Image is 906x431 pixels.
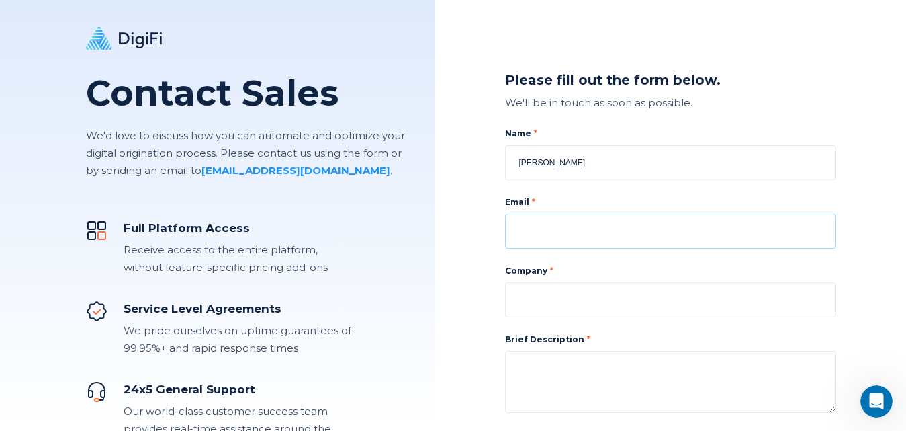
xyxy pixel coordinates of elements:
[505,334,590,344] label: Brief Description
[505,128,836,140] label: Name
[124,322,355,357] div: We pride ourselves on uptime guarantees of 99.95%+ and rapid response times
[505,196,836,208] label: Email
[86,73,410,114] h1: Contact Sales
[124,381,355,397] div: 24x5 General Support
[124,301,355,317] div: Service Level Agreements
[505,94,836,112] div: We'll be in touch as soon as possible.
[860,385,893,418] iframe: Intercom live chat
[505,71,836,90] div: Please fill out the form below.
[124,241,355,276] div: Receive access to the entire platform, without feature-specific pricing add-ons
[86,127,410,180] p: We'd love to discuss how you can automate and optimize your digital origination process. Please c...
[124,220,355,236] div: Full Platform Access
[505,265,836,277] label: Company
[201,164,390,177] a: [EMAIL_ADDRESS][DOMAIN_NAME]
